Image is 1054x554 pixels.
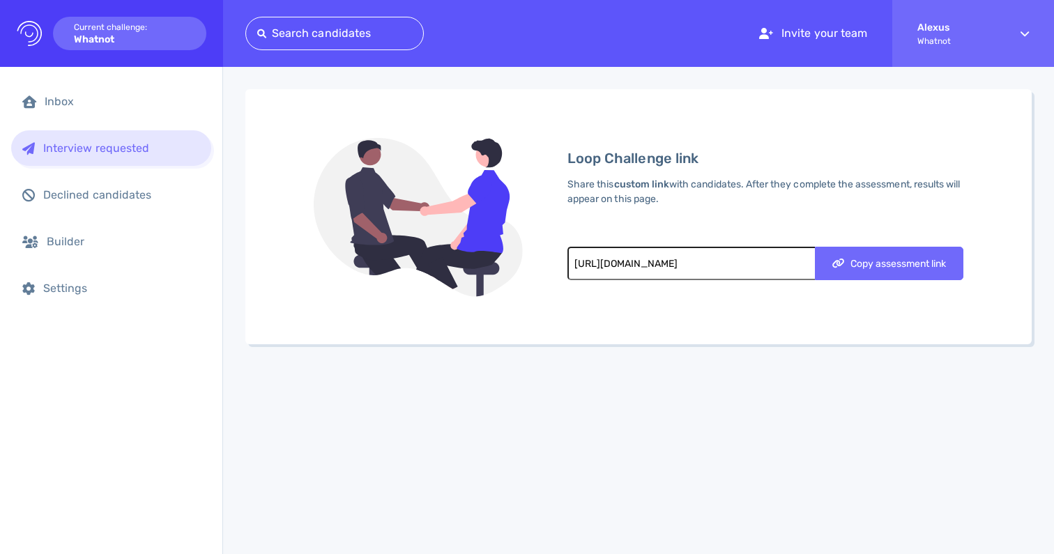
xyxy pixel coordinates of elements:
[815,247,963,280] button: Copy assessment link
[43,188,200,201] div: Declined candidates
[614,178,670,190] strong: custom link
[917,22,995,33] strong: Alexus
[47,235,200,248] div: Builder
[43,141,200,155] div: Interview requested
[567,177,963,206] div: Share this with candidates. After they complete the assessment, results will appear on this page.
[43,282,200,295] div: Settings
[825,259,953,268] div: Copy assessment link
[917,36,995,46] span: Whatnot
[567,148,963,169] div: Loop Challenge link
[45,95,200,108] div: Inbox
